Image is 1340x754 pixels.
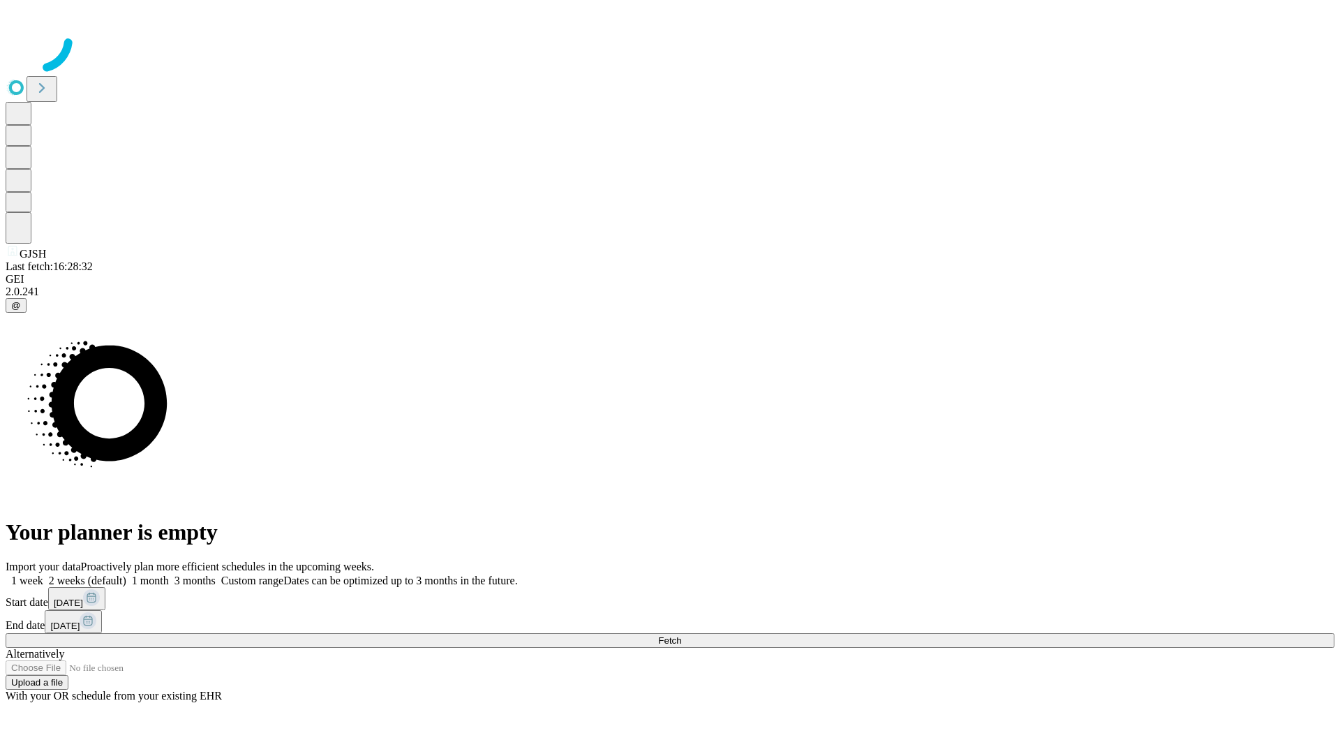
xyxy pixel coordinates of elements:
[6,675,68,690] button: Upload a file
[132,575,169,586] span: 1 month
[48,587,105,610] button: [DATE]
[6,298,27,313] button: @
[658,635,681,646] span: Fetch
[6,561,81,572] span: Import your data
[6,273,1334,286] div: GEI
[6,633,1334,648] button: Fetch
[81,561,374,572] span: Proactively plan more efficient schedules in the upcoming weeks.
[54,598,83,608] span: [DATE]
[6,587,1334,610] div: Start date
[6,648,64,660] span: Alternatively
[6,519,1334,545] h1: Your planner is empty
[174,575,216,586] span: 3 months
[6,610,1334,633] div: End date
[283,575,517,586] span: Dates can be optimized up to 3 months in the future.
[45,610,102,633] button: [DATE]
[49,575,126,586] span: 2 weeks (default)
[6,286,1334,298] div: 2.0.241
[6,690,222,702] span: With your OR schedule from your existing EHR
[50,621,80,631] span: [DATE]
[20,248,46,260] span: GJSH
[221,575,283,586] span: Custom range
[11,300,21,311] span: @
[11,575,43,586] span: 1 week
[6,260,93,272] span: Last fetch: 16:28:32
